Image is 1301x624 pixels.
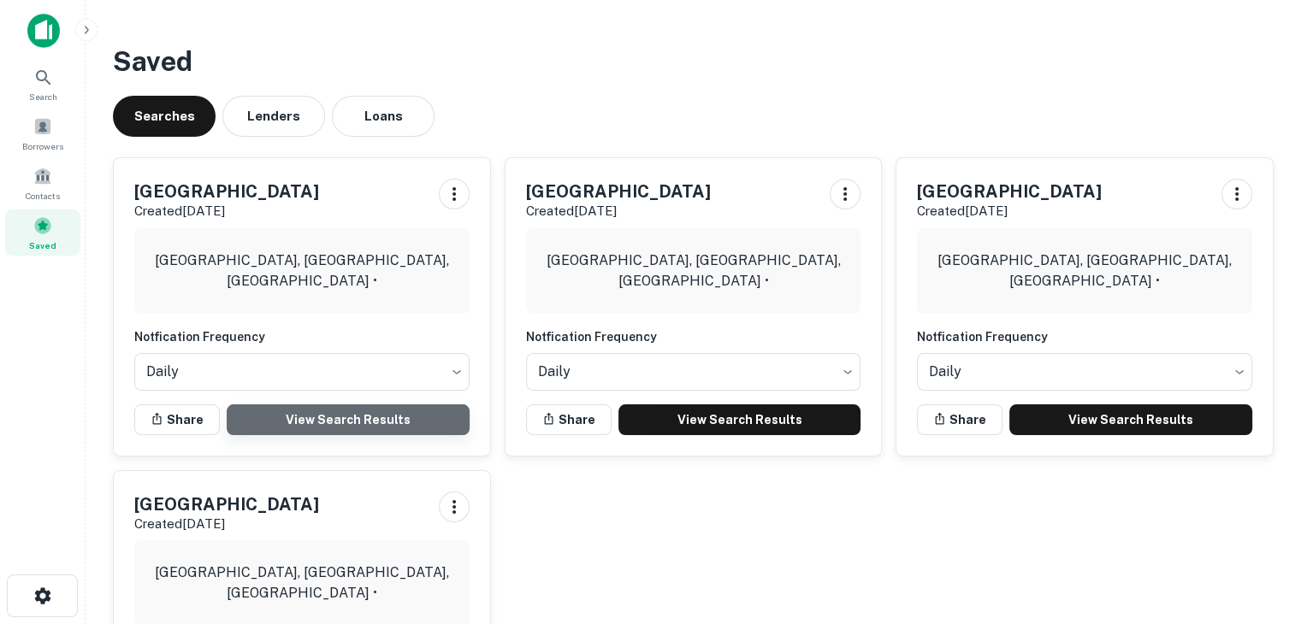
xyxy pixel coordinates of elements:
[526,201,711,221] p: Created [DATE]
[134,404,220,435] button: Share
[1009,404,1252,435] a: View Search Results
[618,404,861,435] a: View Search Results
[526,327,861,346] h6: Notfication Frequency
[917,179,1102,204] h5: [GEOGRAPHIC_DATA]
[22,139,63,153] span: Borrowers
[227,404,470,435] a: View Search Results
[526,404,612,435] button: Share
[134,201,319,221] p: Created [DATE]
[917,404,1002,435] button: Share
[26,189,60,203] span: Contacts
[540,250,848,291] p: [GEOGRAPHIC_DATA], [GEOGRAPHIC_DATA], [GEOGRAPHIC_DATA] •
[134,514,319,534] p: Created [DATE]
[113,41,1274,82] h3: Saved
[332,96,435,137] button: Loans
[917,201,1102,221] p: Created [DATE]
[148,562,456,603] p: [GEOGRAPHIC_DATA], [GEOGRAPHIC_DATA], [GEOGRAPHIC_DATA] •
[1215,487,1301,569] iframe: Chat Widget
[134,348,470,396] div: Without label
[134,179,319,204] h5: [GEOGRAPHIC_DATA]
[5,61,80,107] a: Search
[29,238,56,252] span: Saved
[222,96,325,137] button: Lenders
[27,14,60,48] img: capitalize-icon.png
[5,209,80,256] a: Saved
[113,96,216,137] button: Searches
[526,179,711,204] h5: [GEOGRAPHIC_DATA]
[148,250,456,291] p: [GEOGRAPHIC_DATA], [GEOGRAPHIC_DATA], [GEOGRAPHIC_DATA] •
[5,110,80,156] a: Borrowers
[917,348,1252,396] div: Without label
[931,250,1239,291] p: [GEOGRAPHIC_DATA], [GEOGRAPHIC_DATA], [GEOGRAPHIC_DATA] •
[5,160,80,206] a: Contacts
[917,327,1252,346] h6: Notfication Frequency
[134,327,470,346] h6: Notfication Frequency
[134,492,319,517] h5: [GEOGRAPHIC_DATA]
[526,348,861,396] div: Without label
[29,90,57,103] span: Search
